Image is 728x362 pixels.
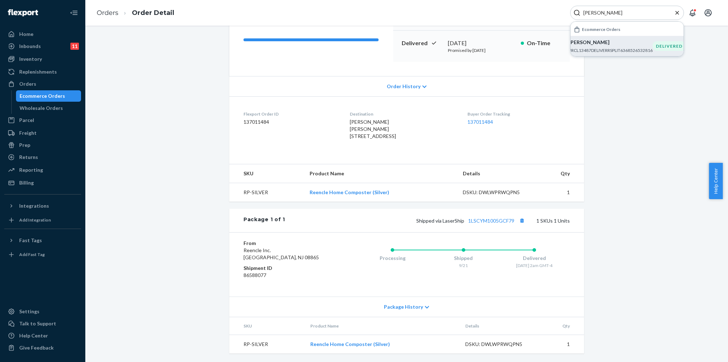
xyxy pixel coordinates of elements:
[580,9,668,16] input: Search Input
[416,218,526,224] span: Shipped via LaserShip
[4,214,81,226] a: Add Integration
[67,6,81,20] button: Close Navigation
[573,9,580,16] svg: Search Icon
[19,43,41,50] div: Inbounds
[229,164,304,183] th: SKU
[517,216,526,225] button: Copy tracking number
[569,47,653,53] p: #RCL13487DELIVERRSPLIT6368526532816
[243,111,338,117] dt: Flexport Order ID
[653,41,686,51] div: DELIVERED
[19,237,42,244] div: Fast Tags
[457,164,535,183] th: Details
[4,66,81,78] a: Replenishments
[467,111,570,117] dt: Buyer Order Tracking
[709,163,723,199] button: Help Center
[19,68,57,75] div: Replenishments
[229,317,305,335] th: SKU
[701,6,715,20] button: Open account menu
[19,344,54,351] div: Give Feedback
[535,164,584,183] th: Qty
[19,129,37,137] div: Freight
[4,164,81,176] a: Reporting
[19,308,39,315] div: Settings
[310,189,389,195] a: Reencle Home Composter (Silver)
[19,202,49,209] div: Integrations
[537,317,584,335] th: Qty
[19,251,45,257] div: Add Fast Tag
[460,317,538,335] th: Details
[19,179,34,186] div: Billing
[243,118,338,126] dd: 137011484
[428,262,499,268] div: 9/21
[402,39,442,47] p: Delivered
[4,127,81,139] a: Freight
[243,216,285,225] div: Package 1 of 1
[448,39,515,47] div: [DATE]
[20,105,63,112] div: Wholesale Orders
[350,119,396,139] span: [PERSON_NAME] [PERSON_NAME] [STREET_ADDRESS]
[19,332,48,339] div: Help Center
[19,154,38,161] div: Returns
[384,303,423,310] span: Package History
[4,151,81,163] a: Returns
[91,2,180,23] ol: breadcrumbs
[4,318,81,329] a: Talk to Support
[285,216,570,225] div: 1 SKUs 1 Units
[569,39,653,46] p: [PERSON_NAME]
[304,164,457,183] th: Product Name
[4,115,81,126] a: Parcel
[243,247,319,260] span: Reencle Inc. [GEOGRAPHIC_DATA], NJ 08865
[229,183,304,202] td: RP-SILVER
[468,218,514,224] a: 1LSCYM1005GCF79
[4,235,81,246] button: Fast Tags
[4,306,81,317] a: Settings
[19,55,42,63] div: Inventory
[4,177,81,188] a: Billing
[537,335,584,354] td: 1
[305,317,459,335] th: Product Name
[243,272,328,279] dd: 86588077
[20,92,65,100] div: Ecommerce Orders
[4,28,81,40] a: Home
[310,341,390,347] a: Reencle Home Composter (Silver)
[4,200,81,212] button: Integrations
[132,9,174,17] a: Order Detail
[357,255,428,262] div: Processing
[19,217,51,223] div: Add Integration
[463,189,530,196] div: DSKU: DWLWPRWQPN5
[4,78,81,90] a: Orders
[428,255,499,262] div: Shipped
[465,341,532,348] div: DSKU: DWLWPRWQPN5
[535,183,584,202] td: 1
[467,119,493,125] a: 137011484
[16,90,81,102] a: Ecommerce Orders
[19,31,33,38] div: Home
[527,39,561,47] p: On-Time
[8,9,38,16] img: Flexport logo
[97,9,118,17] a: Orders
[243,240,328,247] dt: From
[499,262,570,268] div: [DATE] 2am GMT-4
[499,255,570,262] div: Delivered
[4,53,81,65] a: Inventory
[387,83,421,90] span: Order History
[16,102,81,114] a: Wholesale Orders
[4,139,81,151] a: Prep
[4,330,81,341] a: Help Center
[4,41,81,52] a: Inbounds11
[19,80,36,87] div: Orders
[19,320,56,327] div: Talk to Support
[4,342,81,353] button: Give Feedback
[4,249,81,260] a: Add Fast Tag
[229,335,305,354] td: RP-SILVER
[19,142,30,149] div: Prep
[674,9,681,17] button: Close Search
[350,111,456,117] dt: Destination
[19,117,34,124] div: Parcel
[243,265,328,272] dt: Shipment ID
[70,43,79,50] div: 11
[19,166,43,174] div: Reporting
[685,6,700,20] button: Open notifications
[448,47,515,53] p: Promised by [DATE]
